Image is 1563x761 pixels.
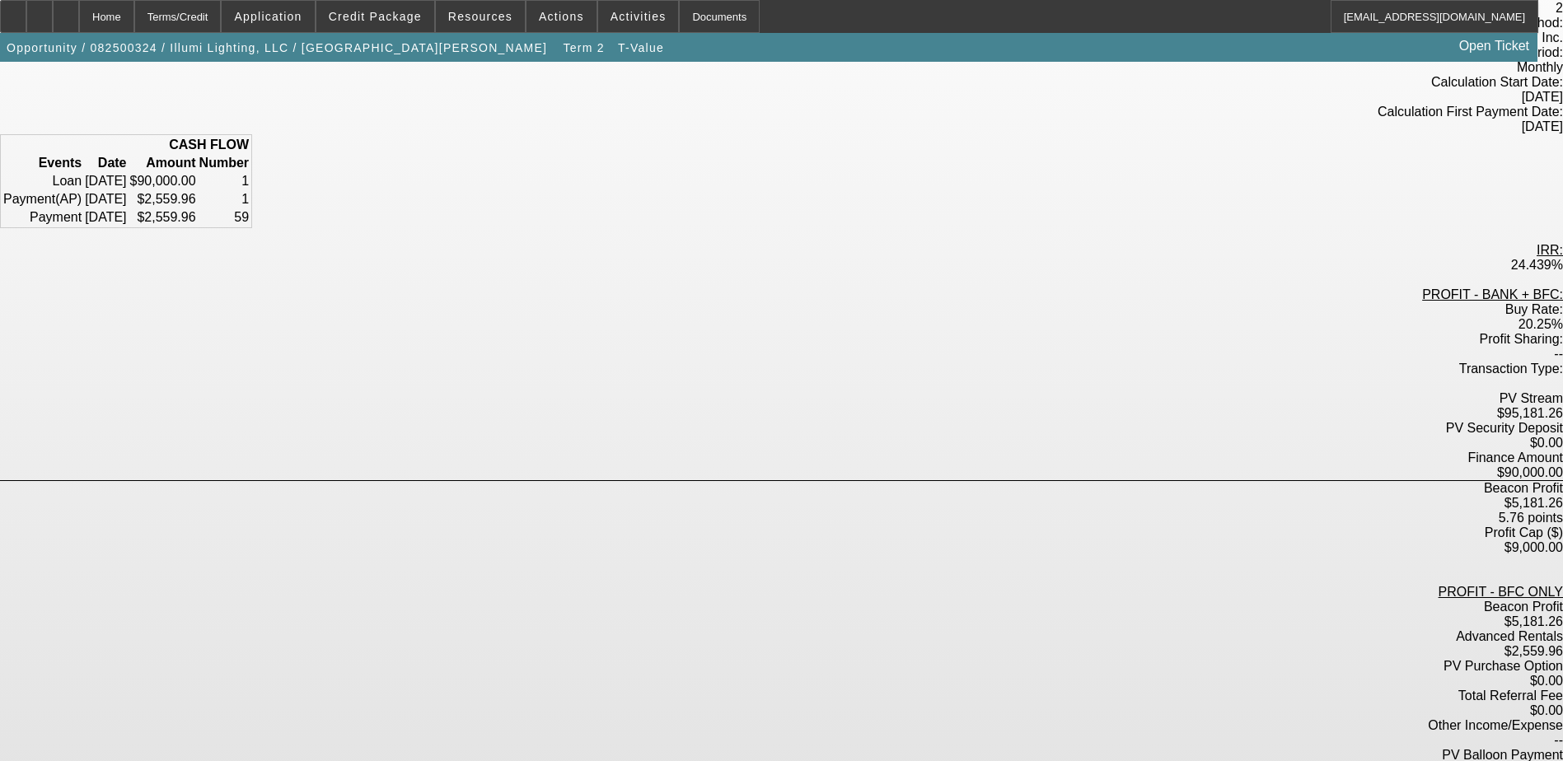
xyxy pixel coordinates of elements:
[129,155,197,171] th: Amount
[234,10,302,23] span: Application
[539,10,584,23] span: Actions
[222,1,314,32] button: Application
[436,1,525,32] button: Resources
[129,191,197,208] td: $2,559.96
[618,41,664,54] span: T-Value
[316,1,434,32] button: Credit Package
[199,155,250,171] th: Number
[558,33,611,63] button: Term 2
[526,1,597,32] button: Actions
[598,1,679,32] button: Activities
[2,155,82,171] th: Events
[1530,703,1563,717] label: $0.00
[129,209,197,226] td: $2,559.96
[199,209,250,226] td: 59
[84,155,127,171] th: Date
[7,41,547,54] span: Opportunity / 082500324 / Illumi Lighting, LLC / [GEOGRAPHIC_DATA][PERSON_NAME]
[614,33,668,63] button: T-Value
[1554,733,1563,747] label: --
[1453,32,1536,60] a: Open Ticket
[1505,644,1563,658] label: $2,559.96
[2,173,82,189] td: Loan
[448,10,512,23] span: Resources
[1497,465,1563,479] label: $90,000.00
[329,10,422,23] span: Credit Package
[2,191,82,208] td: Payment
[129,173,197,189] td: $90,000.00
[55,192,82,206] span: (AP)
[611,10,667,23] span: Activities
[84,173,127,189] td: [DATE]
[2,137,250,153] th: CASH FLOW
[84,191,127,208] td: [DATE]
[563,41,604,54] span: Term 2
[199,191,250,208] td: 1
[199,173,250,189] td: 1
[1530,436,1563,450] label: $0.00
[2,209,82,226] td: Payment
[84,209,127,226] td: [DATE]
[1530,674,1563,688] label: $0.00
